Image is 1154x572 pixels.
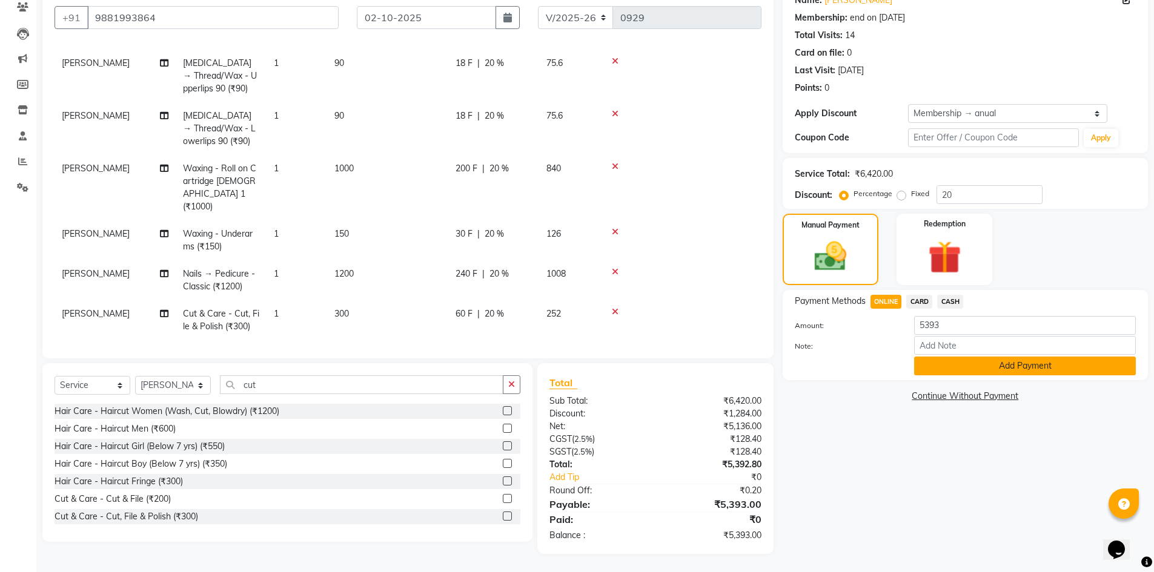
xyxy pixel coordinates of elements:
[274,308,279,319] span: 1
[655,512,771,527] div: ₹0
[62,228,130,239] span: [PERSON_NAME]
[655,529,771,542] div: ₹5,393.00
[655,395,771,407] div: ₹6,420.00
[485,110,504,122] span: 20 %
[795,295,866,307] span: Payment Methods
[62,308,130,319] span: [PERSON_NAME]
[477,228,480,240] span: |
[183,228,253,252] span: Waxing - Underarms (₹150)
[786,320,906,331] label: Amount:
[1103,524,1142,560] iframe: chat widget
[62,268,130,279] span: [PERSON_NAME]
[334,110,344,121] span: 90
[62,110,130,121] span: [PERSON_NAME]
[795,64,835,77] div: Last Visit:
[456,57,473,70] span: 18 F
[55,405,279,418] div: Hair Care - Haircut Women (Wash, Cut, Blowdry) (₹1200)
[456,268,477,280] span: 240 F
[55,458,227,470] div: Hair Care - Haircut Boy (Below 7 yrs) (₹350)
[824,82,829,94] div: 0
[906,295,932,309] span: CARD
[540,433,655,445] div: ( )
[795,29,843,42] div: Total Visits:
[183,268,255,292] span: Nails → Pedicure - Classic (₹1200)
[795,47,844,59] div: Card on file:
[908,128,1079,147] input: Enter Offer / Coupon Code
[870,295,902,309] span: ONLINE
[914,316,1136,335] input: Amount
[334,228,349,239] span: 150
[55,6,88,29] button: +91
[485,228,504,240] span: 20 %
[334,268,354,279] span: 1200
[540,458,655,471] div: Total:
[540,484,655,497] div: Round Off:
[854,188,892,199] label: Percentage
[482,268,485,280] span: |
[183,308,259,332] span: Cut & Care - Cut, File & Polish (₹300)
[489,268,509,280] span: 20 %
[655,484,771,497] div: ₹0.20
[540,497,655,511] div: Payable:
[847,47,852,59] div: 0
[220,375,503,394] input: Search or Scan
[456,162,477,175] span: 200 F
[574,447,592,456] span: 2.5%
[334,58,344,68] span: 90
[485,57,504,70] span: 20 %
[540,471,674,484] a: Add Tip
[183,163,256,212] span: Waxing - Roll on Cartridge [DEMOGRAPHIC_DATA] 1 (₹1000)
[546,228,561,239] span: 126
[456,307,473,320] span: 60 F
[274,163,279,174] span: 1
[655,407,771,420] div: ₹1,284.00
[655,420,771,433] div: ₹5,136.00
[540,512,655,527] div: Paid:
[546,58,563,68] span: 75.6
[795,189,832,202] div: Discount:
[1084,129,1118,147] button: Apply
[485,307,504,320] span: 20 %
[574,434,592,444] span: 2.5%
[795,82,822,94] div: Points:
[918,237,972,278] img: _gift.svg
[914,336,1136,355] input: Add Note
[274,110,279,121] span: 1
[655,497,771,511] div: ₹5,393.00
[785,390,1146,403] a: Continue Without Payment
[546,110,563,121] span: 75.6
[804,238,857,275] img: _cash.svg
[850,12,905,24] div: end on [DATE]
[795,12,847,24] div: Membership:
[183,58,257,94] span: [MEDICAL_DATA] → Thread/Wax - Upperlips 90 (₹90)
[845,29,855,42] div: 14
[55,440,225,453] div: Hair Care - Haircut Girl (Below 7 yrs) (₹550)
[62,163,130,174] span: [PERSON_NAME]
[334,308,349,319] span: 300
[489,162,509,175] span: 20 %
[456,110,473,122] span: 18 F
[477,57,480,70] span: |
[549,433,572,444] span: CGST
[62,58,130,68] span: [PERSON_NAME]
[549,446,571,457] span: SGST
[838,64,864,77] div: [DATE]
[924,219,966,229] label: Redemption
[801,220,860,231] label: Manual Payment
[477,110,480,122] span: |
[334,163,354,174] span: 1000
[274,268,279,279] span: 1
[183,110,256,146] span: [MEDICAL_DATA] → Thread/Wax - Lowerlips 90 (₹90)
[675,471,771,484] div: ₹0
[795,131,909,144] div: Coupon Code
[55,510,198,523] div: Cut & Care - Cut, File & Polish (₹300)
[482,162,485,175] span: |
[795,107,909,120] div: Apply Discount
[540,420,655,433] div: Net:
[456,228,473,240] span: 30 F
[855,168,893,180] div: ₹6,420.00
[914,357,1136,375] button: Add Payment
[540,529,655,542] div: Balance :
[795,168,850,180] div: Service Total:
[55,475,183,488] div: Hair Care - Haircut Fringe (₹300)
